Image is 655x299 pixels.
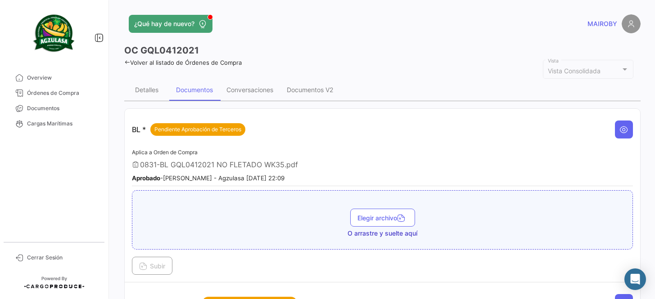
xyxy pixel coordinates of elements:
[132,174,160,182] b: Aprobado
[32,11,77,56] img: agzulasa-logo.png
[132,149,198,156] span: Aplica a Orden de Compra
[27,104,97,112] span: Documentos
[350,209,415,227] button: Elegir archivo
[348,229,417,238] span: O arrastre y suelte aquí
[287,86,333,94] div: Documentos V2
[134,19,194,28] span: ¿Qué hay de nuevo?
[7,116,101,131] a: Cargas Marítimas
[124,59,242,66] a: Volver al listado de Órdenes de Compra
[154,125,241,134] span: Pendiente Aprobación de Terceros
[27,254,97,262] span: Cerrar Sesión
[132,174,285,182] small: - [PERSON_NAME] - Agzulasa [DATE] 22:09
[7,101,101,116] a: Documentos
[140,160,298,169] span: 0831-BL GQL0412021 NO FLETADO WK35.pdf
[135,86,158,94] div: Detalles
[124,44,199,57] h3: OC GQL0412021
[176,86,213,94] div: Documentos
[7,70,101,85] a: Overview
[132,257,172,275] button: Subir
[622,14,641,33] img: placeholder-user.png
[27,74,97,82] span: Overview
[226,86,273,94] div: Conversaciones
[7,85,101,101] a: Órdenes de Compra
[624,268,646,290] div: Abrir Intercom Messenger
[27,89,97,97] span: Órdenes de Compra
[357,214,408,222] span: Elegir archivo
[587,19,617,28] span: MAIROBY
[27,120,97,128] span: Cargas Marítimas
[139,262,165,270] span: Subir
[129,15,212,33] button: ¿Qué hay de nuevo?
[548,67,601,75] span: Vista Consolidada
